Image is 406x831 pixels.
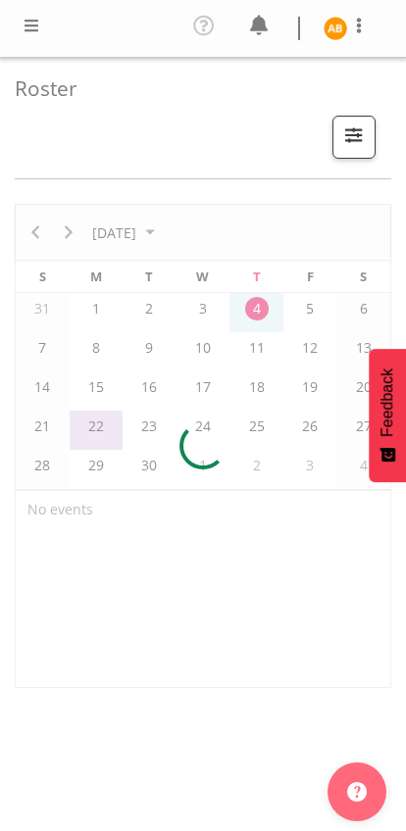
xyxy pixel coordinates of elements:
[347,782,367,802] img: help-xxl-2.png
[379,368,396,437] span: Feedback
[332,116,376,159] button: Filter Shifts
[15,77,376,100] h4: Roster
[324,17,347,40] img: angela-burrill10486.jpg
[369,349,406,482] button: Feedback - Show survey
